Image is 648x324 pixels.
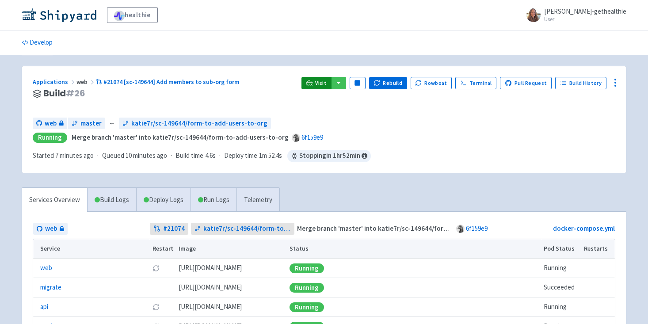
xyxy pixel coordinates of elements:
span: katie7r/sc-149644/form-to-add-users-to-org [131,118,267,129]
a: Build Logs [88,188,136,212]
th: Restart [149,239,176,259]
strong: # 21074 [163,224,185,234]
a: Services Overview [22,188,87,212]
a: Run Logs [191,188,236,212]
span: Visit [315,80,327,87]
span: Started [33,151,94,160]
a: migrate [40,282,61,293]
button: Rebuild [369,77,407,89]
a: Deploy Logs [136,188,191,212]
td: Running [541,259,581,278]
a: 6f159e9 [466,224,488,233]
a: Applications [33,78,76,86]
span: [DOMAIN_NAME][URL] [179,302,242,312]
span: master [80,118,102,129]
a: Build History [555,77,606,89]
th: Image [176,239,287,259]
button: Restart pod [152,265,160,272]
span: katie7r/sc-149644/form-to-add-users-to-org [203,224,291,234]
a: master [68,118,105,130]
time: 7 minutes ago [55,151,94,160]
th: Service [33,239,149,259]
span: [DOMAIN_NAME][URL] [179,282,242,293]
a: docker-compose.yml [553,224,615,233]
a: web [40,263,52,273]
a: web [33,223,68,235]
span: [PERSON_NAME]-gethealthie [544,7,626,15]
th: Status [287,239,541,259]
strong: Merge branch 'master' into katie7r/sc-149644/form-to-add-users-to-org [72,133,289,141]
a: healthie [107,7,158,23]
a: Terminal [455,77,496,89]
span: Queued [102,151,167,160]
span: web [45,224,57,234]
button: Rowboat [411,77,452,89]
a: api [40,302,48,312]
a: [PERSON_NAME]-gethealthie User [521,8,626,22]
a: Develop [22,30,53,55]
th: Restarts [581,239,615,259]
span: web [45,118,57,129]
span: 1m 52.4s [259,151,282,161]
small: User [544,16,626,22]
div: · · · [33,150,371,162]
span: Stopping in 1 hr 52 min [287,150,371,162]
span: Build time [175,151,203,161]
strong: Merge branch 'master' into katie7r/sc-149644/form-to-add-users-to-org [297,224,514,233]
a: Telemetry [236,188,279,212]
span: [DOMAIN_NAME][URL] [179,263,242,273]
button: Restart pod [152,304,160,311]
span: web [76,78,96,86]
button: Pause [350,77,366,89]
a: 6f159e9 [301,133,323,141]
span: Deploy time [224,151,257,161]
div: Running [290,263,324,273]
time: 10 minutes ago [126,151,167,160]
img: Shipyard logo [22,8,96,22]
a: Visit [301,77,332,89]
div: Running [290,283,324,293]
td: Running [541,297,581,317]
a: Pull Request [500,77,552,89]
a: web [33,118,67,130]
a: katie7r/sc-149644/form-to-add-users-to-org [119,118,271,130]
span: 4.6s [205,151,216,161]
span: Build [43,88,85,99]
td: Succeeded [541,278,581,297]
div: Running [290,302,324,312]
span: ← [109,118,115,129]
a: #21074 [sc-149644] Add members to sub-org form [96,78,241,86]
th: Pod Status [541,239,581,259]
div: Running [33,133,67,143]
a: #21074 [150,223,188,235]
span: # 26 [66,87,85,99]
a: katie7r/sc-149644/form-to-add-users-to-org [191,223,295,235]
